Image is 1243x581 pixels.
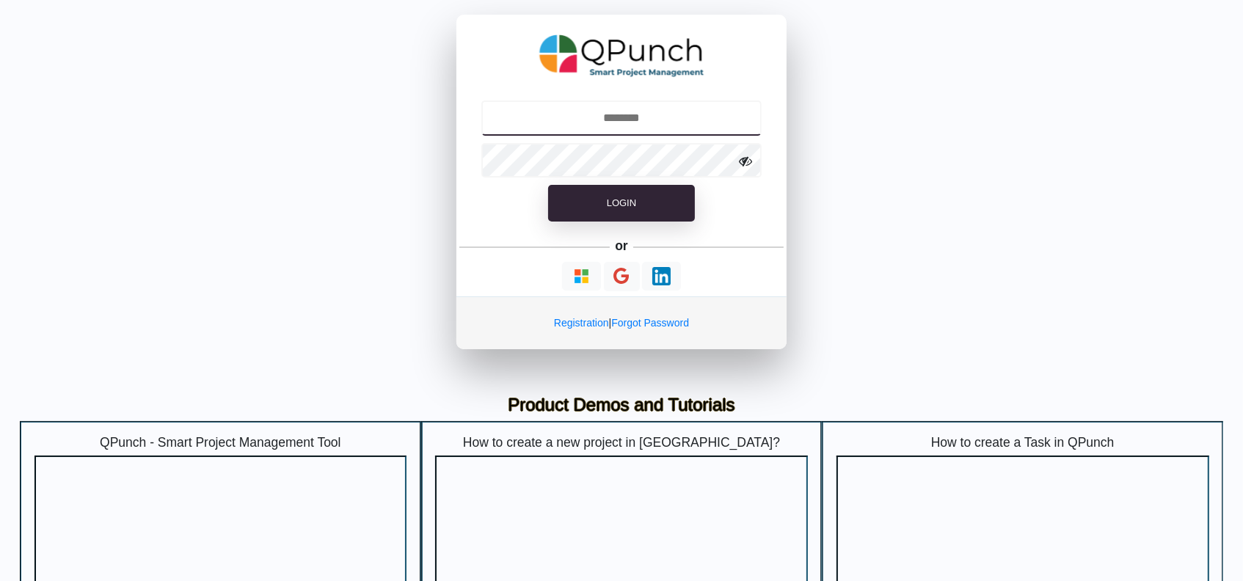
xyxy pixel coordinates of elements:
[456,296,787,349] div: |
[539,29,704,82] img: QPunch
[572,267,591,285] img: Loading...
[652,267,671,285] img: Loading...
[34,435,407,450] h5: QPunch - Smart Project Management Tool
[435,435,808,450] h5: How to create a new project in [GEOGRAPHIC_DATA]?
[607,197,636,208] span: Login
[562,262,601,290] button: Continue With Microsoft Azure
[611,317,689,329] a: Forgot Password
[836,435,1209,450] h5: How to create a Task in QPunch
[554,317,609,329] a: Registration
[613,236,631,257] h5: or
[31,395,1212,416] h3: Product Demos and Tutorials
[642,262,681,290] button: Continue With LinkedIn
[604,262,640,292] button: Continue With Google
[548,185,695,222] button: Login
